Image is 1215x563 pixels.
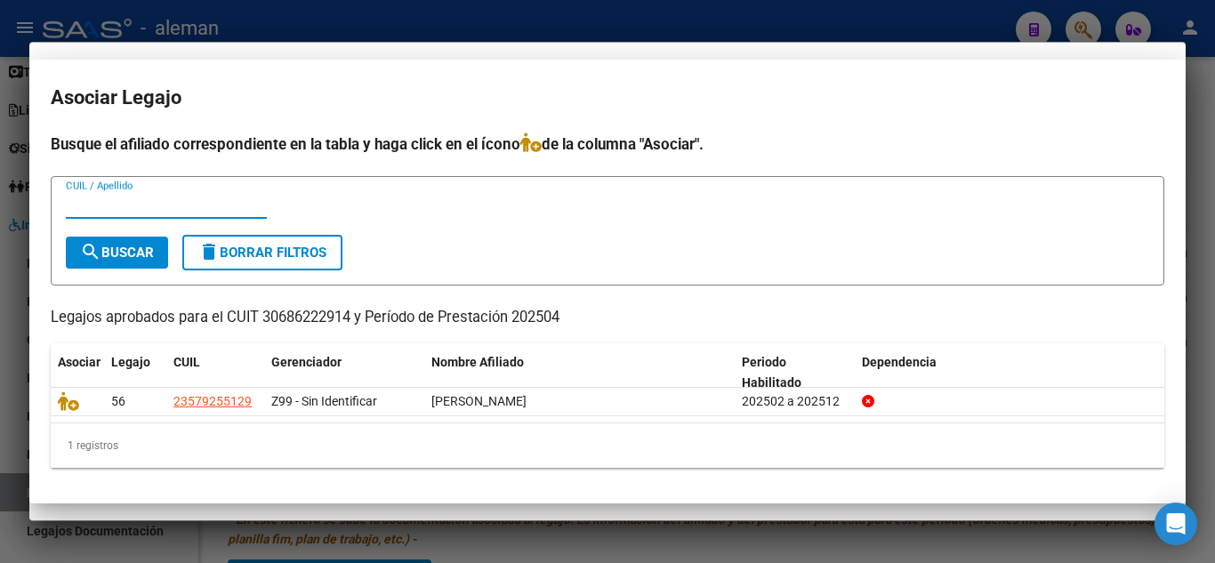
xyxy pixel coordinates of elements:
span: DEMICHELIS GIOVANNI VINCENZO [431,394,527,408]
h4: Busque el afiliado correspondiente en la tabla y haga click en el ícono de la columna "Asociar". [51,133,1164,156]
datatable-header-cell: Legajo [104,343,166,402]
span: Borrar Filtros [198,245,326,261]
datatable-header-cell: Nombre Afiliado [424,343,735,402]
span: Periodo Habilitado [742,355,801,390]
span: Nombre Afiliado [431,355,524,369]
p: Legajos aprobados para el CUIT 30686222914 y Período de Prestación 202504 [51,307,1164,329]
span: 23579255129 [173,394,252,408]
span: 56 [111,394,125,408]
datatable-header-cell: CUIL [166,343,264,402]
span: Buscar [80,245,154,261]
button: Borrar Filtros [182,235,342,270]
datatable-header-cell: Periodo Habilitado [735,343,855,402]
mat-icon: search [80,241,101,262]
div: 1 registros [51,423,1164,468]
span: Gerenciador [271,355,342,369]
datatable-header-cell: Asociar [51,343,104,402]
span: Asociar [58,355,101,369]
datatable-header-cell: Gerenciador [264,343,424,402]
span: CUIL [173,355,200,369]
mat-icon: delete [198,241,220,262]
h2: Asociar Legajo [51,81,1164,115]
button: Buscar [66,237,168,269]
div: Open Intercom Messenger [1155,503,1197,545]
datatable-header-cell: Dependencia [855,343,1165,402]
span: Dependencia [862,355,937,369]
span: Z99 - Sin Identificar [271,394,377,408]
span: Legajo [111,355,150,369]
div: 202502 a 202512 [742,391,848,412]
